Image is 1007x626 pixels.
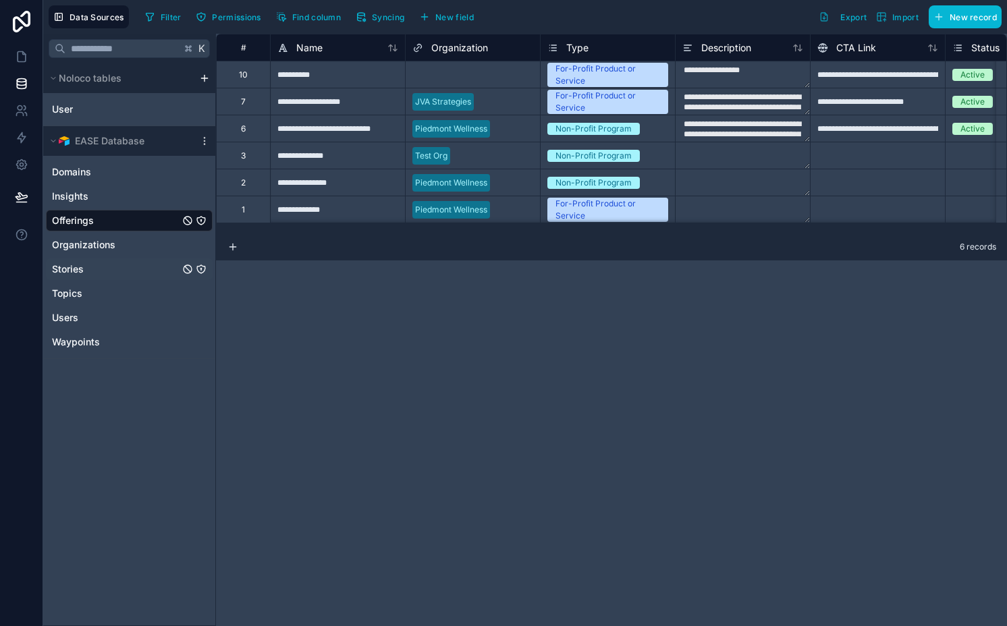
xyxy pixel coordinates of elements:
div: For-Profit Product or Service [555,90,660,114]
div: 2 [241,177,246,188]
div: Active [960,123,985,135]
span: Permissions [212,12,261,22]
button: Syncing [351,7,409,27]
div: 7 [241,96,246,107]
div: Active [960,69,985,81]
div: Active [960,96,985,108]
span: CTA Link [836,41,876,55]
div: Non-Profit Program [555,150,632,162]
span: Syncing [372,12,404,22]
span: Description [701,41,751,55]
div: 6 [241,123,246,134]
div: 3 [241,150,246,161]
div: 1 [242,204,245,215]
span: Organization [431,41,488,55]
span: Export [840,12,867,22]
a: New record [923,5,1002,28]
a: Syncing [351,7,414,27]
span: Import [892,12,919,22]
div: # [227,42,260,53]
button: New field [414,7,479,27]
button: New record [929,5,1002,28]
div: Piedmont Wellness [415,177,487,189]
span: Find column [292,12,341,22]
div: Piedmont Wellness [415,204,487,216]
div: Piedmont Wellness [415,123,487,135]
span: Name [296,41,323,55]
span: Type [566,41,589,55]
span: Data Sources [70,12,124,22]
div: For-Profit Product or Service [555,63,660,87]
div: Non-Profit Program [555,177,632,189]
button: Filter [140,7,186,27]
div: 10 [239,69,248,80]
span: Status [971,41,1000,55]
span: 6 records [960,241,996,252]
span: K [197,44,207,53]
button: Find column [271,7,346,27]
button: Export [814,5,871,28]
div: Test Org [415,150,447,162]
a: Permissions [191,7,271,27]
span: New record [950,12,997,22]
button: Import [871,5,923,28]
button: Permissions [191,7,265,27]
button: Data Sources [49,5,129,28]
span: New field [435,12,474,22]
div: JVA Strategies [415,96,471,108]
div: Non-Profit Program [555,123,632,135]
span: Filter [161,12,182,22]
div: For-Profit Product or Service [555,198,660,222]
